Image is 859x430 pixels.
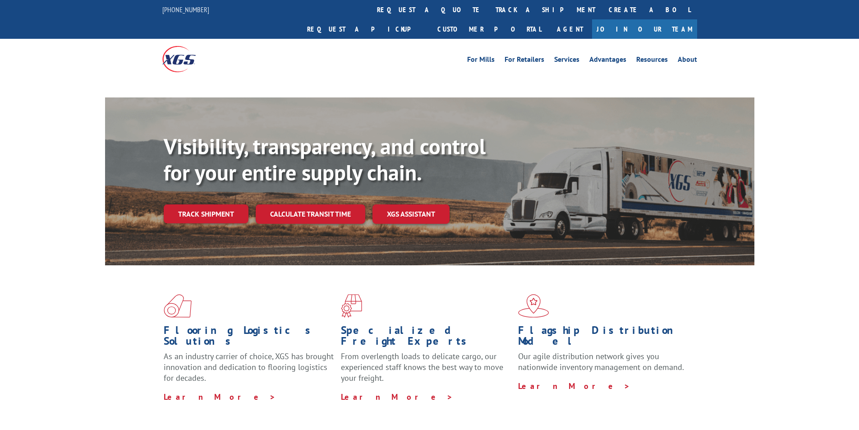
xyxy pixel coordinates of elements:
span: Our agile distribution network gives you nationwide inventory management on demand. [518,351,684,372]
a: Learn More > [341,392,453,402]
a: Learn More > [164,392,276,402]
a: Learn More > [518,381,630,391]
b: Visibility, transparency, and control for your entire supply chain. [164,132,486,186]
a: Advantages [589,56,626,66]
h1: Flooring Logistics Solutions [164,325,334,351]
a: Agent [548,19,592,39]
img: xgs-icon-total-supply-chain-intelligence-red [164,294,192,318]
a: For Retailers [505,56,544,66]
img: xgs-icon-flagship-distribution-model-red [518,294,549,318]
p: From overlength loads to delicate cargo, our experienced staff knows the best way to move your fr... [341,351,511,391]
a: Resources [636,56,668,66]
span: As an industry carrier of choice, XGS has brought innovation and dedication to flooring logistics... [164,351,334,383]
a: For Mills [467,56,495,66]
img: xgs-icon-focused-on-flooring-red [341,294,362,318]
a: Join Our Team [592,19,697,39]
a: About [678,56,697,66]
a: Request a pickup [300,19,431,39]
a: [PHONE_NUMBER] [162,5,209,14]
a: Track shipment [164,204,248,223]
h1: Specialized Freight Experts [341,325,511,351]
a: Services [554,56,579,66]
a: Customer Portal [431,19,548,39]
h1: Flagship Distribution Model [518,325,689,351]
a: XGS ASSISTANT [372,204,450,224]
a: Calculate transit time [256,204,365,224]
